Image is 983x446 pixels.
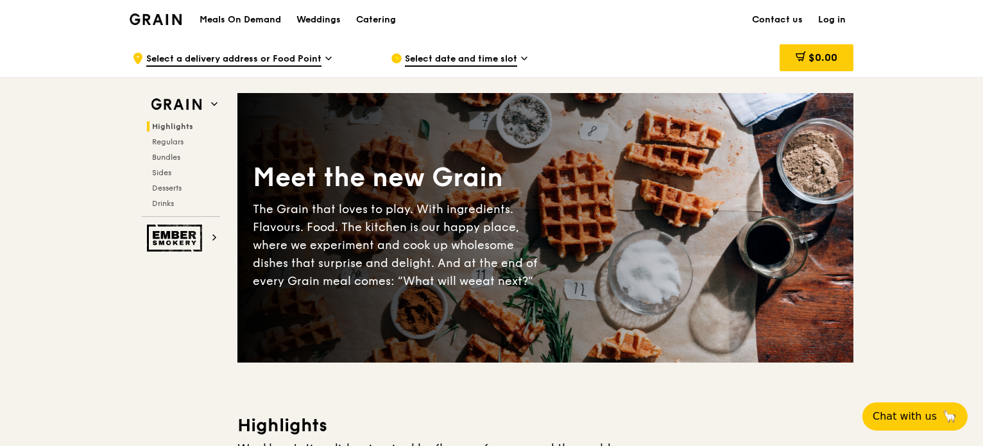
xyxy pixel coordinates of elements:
span: Select a delivery address or Food Point [146,53,321,67]
img: Ember Smokery web logo [147,225,206,252]
span: 🦙 [942,409,957,424]
img: Grain web logo [147,93,206,116]
div: Weddings [296,1,341,39]
div: The Grain that loves to play. With ingredients. Flavours. Food. The kitchen is our happy place, w... [253,200,545,290]
a: Log in [810,1,853,39]
span: Drinks [152,199,174,208]
button: Chat with us🦙 [862,402,968,431]
a: Catering [348,1,404,39]
div: Meet the new Grain [253,160,545,195]
span: Regulars [152,137,184,146]
span: Select date and time slot [405,53,517,67]
a: Contact us [744,1,810,39]
span: $0.00 [808,51,837,64]
span: Highlights [152,122,193,131]
div: Catering [356,1,396,39]
img: Grain [130,13,182,25]
h3: Highlights [237,414,853,437]
span: Desserts [152,184,182,193]
span: Bundles [152,153,180,162]
span: Sides [152,168,171,177]
a: Weddings [289,1,348,39]
span: eat next?” [475,274,533,288]
h1: Meals On Demand [200,13,281,26]
span: Chat with us [873,409,937,424]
